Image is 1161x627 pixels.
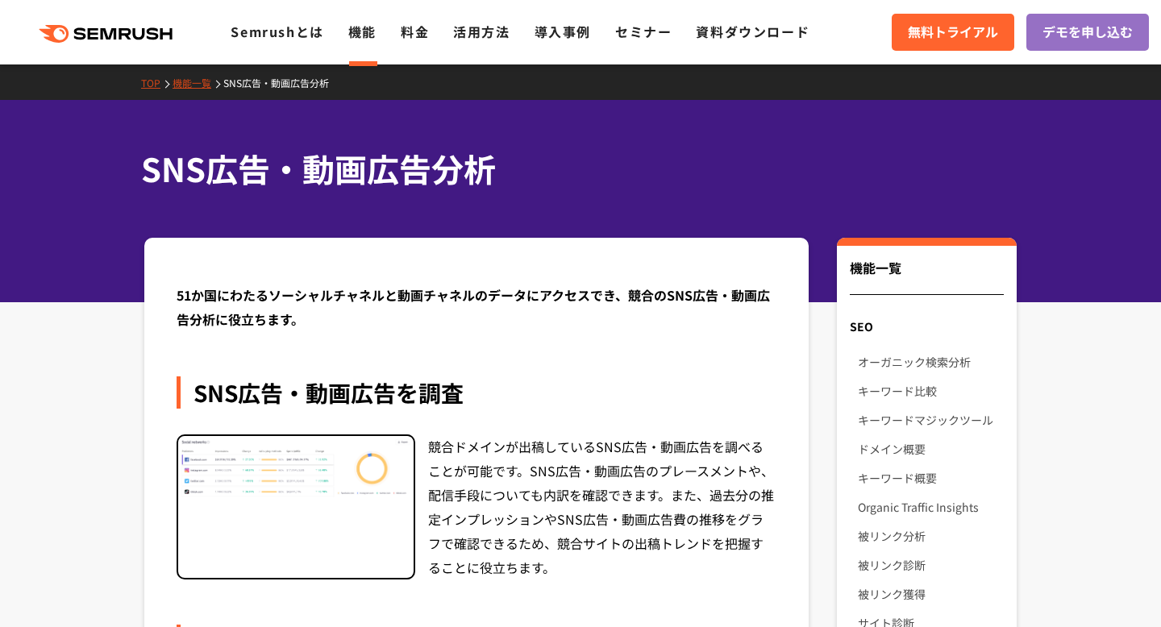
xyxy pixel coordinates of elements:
[908,22,998,43] span: 無料トライアル
[858,521,1004,550] a: 被リンク分析
[858,347,1004,376] a: オーガニック検索分析
[223,76,341,89] a: SNS広告・動画広告分析
[837,312,1017,341] div: SEO
[173,76,223,89] a: 機能一覧
[858,463,1004,492] a: キーワード概要
[535,22,591,41] a: 導入事例
[231,22,323,41] a: Semrushとは
[178,436,414,506] img: SNS広告・動画広告を調査
[858,492,1004,521] a: Organic Traffic Insights
[858,376,1004,405] a: キーワード比較
[1042,22,1133,43] span: デモを申し込む
[401,22,429,41] a: 料金
[858,434,1004,463] a: ドメイン概要
[858,405,1004,434] a: キーワードマジックツール
[428,434,776,579] div: 競合ドメインが出稿しているSNS広告・動画広告を調べることが可能です。SNS広告・動画広告のプレースメントや、配信手段についても内訳を確認できます。また、過去分の推定インプレッションやSNS広告...
[177,283,776,331] div: 51か国にわたるソーシャルチャネルと動画チャネルのデータにアクセスでき、競合のSNS広告・動画広告分析に役立ちます。
[858,550,1004,579] a: 被リンク診断
[177,376,776,409] div: SNS広告・動画広告を調査
[850,258,1004,295] div: 機能一覧
[1026,14,1149,51] a: デモを申し込む
[453,22,510,41] a: 活用方法
[141,145,1004,193] h1: SNS広告・動画広告分析
[348,22,377,41] a: 機能
[615,22,672,41] a: セミナー
[892,14,1014,51] a: 無料トライアル
[858,579,1004,608] a: 被リンク獲得
[141,76,173,89] a: TOP
[696,22,809,41] a: 資料ダウンロード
